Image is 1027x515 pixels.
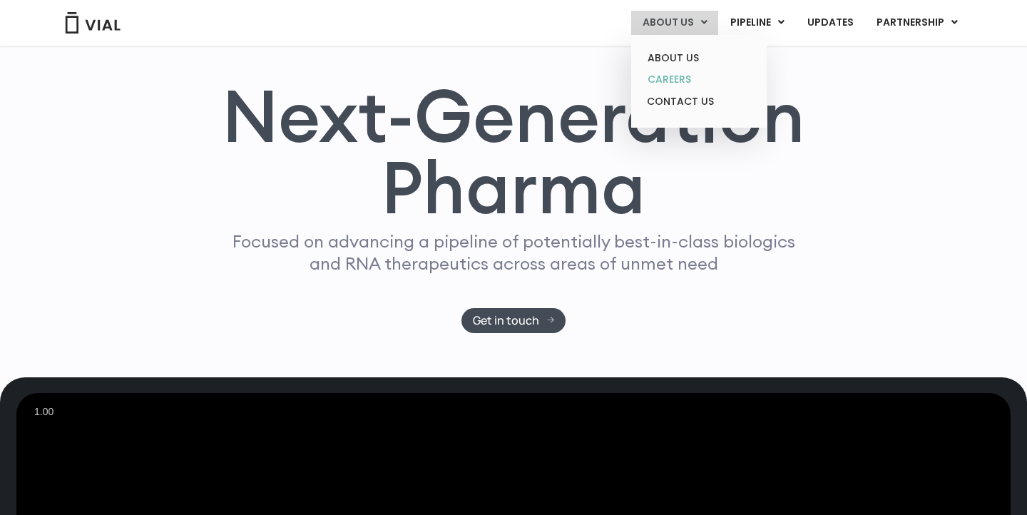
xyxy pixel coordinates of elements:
img: Vial Logo [64,12,121,34]
a: PARTNERSHIPMenu Toggle [865,11,969,35]
a: ABOUT USMenu Toggle [631,11,718,35]
a: CAREERS [636,68,761,91]
a: Get in touch [461,308,566,333]
span: Get in touch [473,315,539,326]
a: ABOUT US [636,47,761,69]
a: CONTACT US [636,91,761,113]
h1: Next-Generation Pharma [205,80,822,224]
a: PIPELINEMenu Toggle [719,11,795,35]
a: UPDATES [796,11,864,35]
p: Focused on advancing a pipeline of potentially best-in-class biologics and RNA therapeutics acros... [226,230,801,275]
